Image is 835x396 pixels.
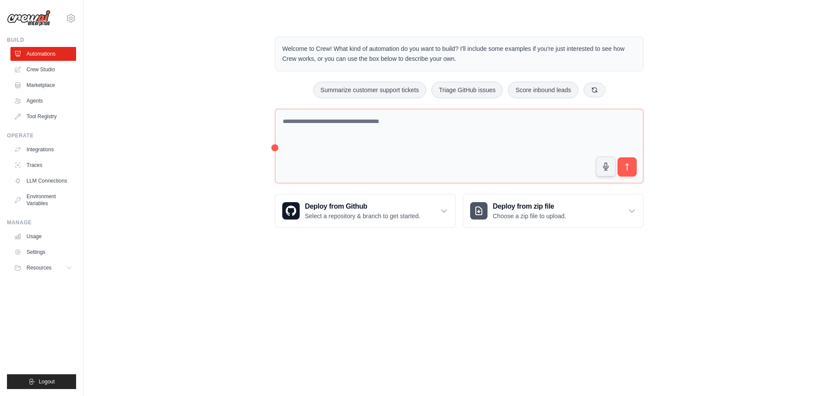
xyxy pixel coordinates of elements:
button: Summarize customer support tickets [313,82,426,98]
span: Logout [39,378,55,385]
button: Resources [10,261,76,275]
a: Agents [10,94,76,108]
a: Settings [10,245,76,259]
button: Triage GitHub issues [431,82,503,98]
p: Welcome to Crew! What kind of automation do you want to build? I'll include some examples if you'... [282,44,636,64]
a: Traces [10,158,76,172]
a: Usage [10,230,76,243]
button: Logout [7,374,76,389]
img: Logo [7,10,50,27]
div: Operate [7,132,76,139]
h3: Deploy from Github [305,201,420,212]
a: Environment Variables [10,190,76,210]
p: Select a repository & branch to get started. [305,212,420,220]
a: Integrations [10,143,76,156]
a: Crew Studio [10,63,76,77]
a: LLM Connections [10,174,76,188]
h3: Deploy from zip file [493,201,566,212]
div: Manage [7,219,76,226]
button: Score inbound leads [508,82,578,98]
a: Tool Registry [10,110,76,123]
span: Resources [27,264,51,271]
p: Choose a zip file to upload. [493,212,566,220]
a: Marketplace [10,78,76,92]
div: Build [7,37,76,43]
a: Automations [10,47,76,61]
